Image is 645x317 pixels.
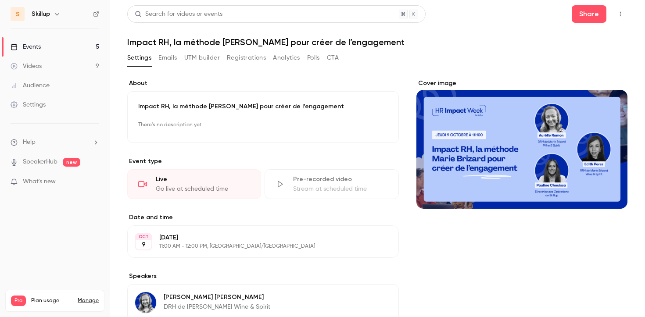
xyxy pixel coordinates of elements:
button: UTM builder [184,51,220,65]
span: What's new [23,177,56,186]
p: 11:00 AM - 12:00 PM, [GEOGRAPHIC_DATA]/[GEOGRAPHIC_DATA] [159,243,352,250]
p: 9 [142,240,146,249]
div: Audience [11,81,50,90]
iframe: Noticeable Trigger [89,178,99,186]
div: Events [11,43,41,51]
div: Pre-recorded video [293,175,387,184]
div: Live [156,175,250,184]
section: Cover image [416,79,627,209]
a: Manage [78,297,99,304]
button: Emails [158,51,177,65]
label: Speakers [127,272,399,281]
button: Polls [307,51,320,65]
li: help-dropdown-opener [11,138,99,147]
div: Pre-recorded videoStream at scheduled time [265,169,398,199]
span: Help [23,138,36,147]
p: DRH de [PERSON_NAME] Wine & Spirit [164,303,270,311]
p: There's no description yet [138,118,388,132]
label: Cover image [416,79,627,88]
h1: Impact RH, la méthode [PERSON_NAME] pour créer de l’engagement [127,37,627,47]
div: Search for videos or events [135,10,222,19]
div: Stream at scheduled time [293,185,387,193]
span: Pro [11,296,26,306]
p: Impact RH, la méthode [PERSON_NAME] pour créer de l’engagement [138,102,388,111]
div: OCT [136,234,151,240]
button: Registrations [227,51,266,65]
p: [PERSON_NAME] [PERSON_NAME] [164,293,270,302]
span: S [16,10,20,19]
p: Event type [127,157,399,166]
h6: Skillup [32,10,50,18]
img: Aurélie Ramon [135,292,156,313]
button: Analytics [273,51,300,65]
button: Share [572,5,606,23]
div: Videos [11,62,42,71]
div: LiveGo live at scheduled time [127,169,261,199]
p: [DATE] [159,233,352,242]
a: SpeakerHub [23,157,57,167]
div: Go live at scheduled time [156,185,250,193]
span: Plan usage [31,297,72,304]
button: CTA [327,51,339,65]
button: Settings [127,51,151,65]
label: About [127,79,399,88]
div: Settings [11,100,46,109]
label: Date and time [127,213,399,222]
span: new [63,158,80,167]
